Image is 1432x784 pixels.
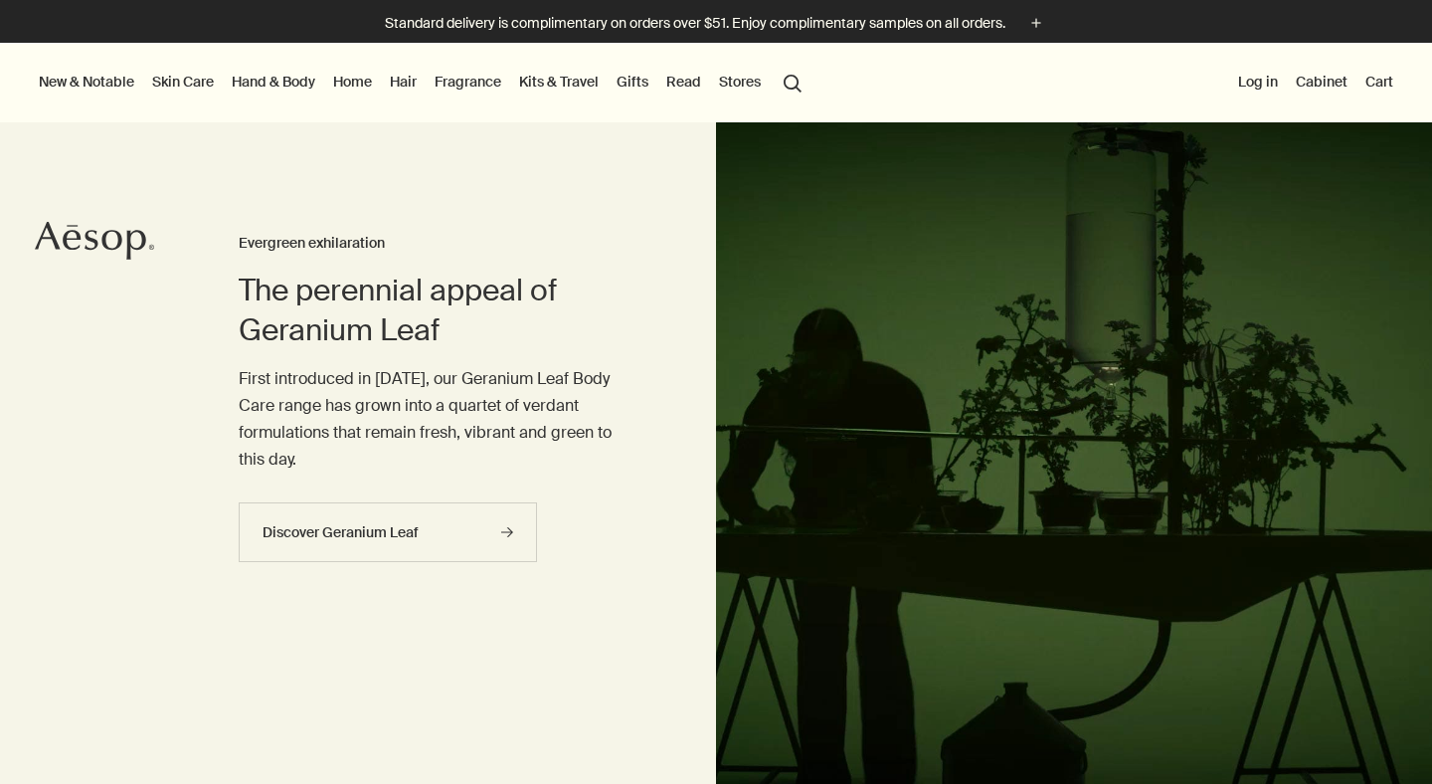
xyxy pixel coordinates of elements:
[1292,69,1351,95] a: Cabinet
[35,221,154,261] svg: Aesop
[239,365,636,474] p: First introduced in [DATE], our Geranium Leaf Body Care range has grown into a quartet of verdant...
[228,69,319,95] a: Hand & Body
[775,63,810,100] button: Open search
[1361,69,1397,95] button: Cart
[385,12,1047,35] button: Standard delivery is complimentary on orders over $51. Enjoy complimentary samples on all orders.
[148,69,218,95] a: Skin Care
[35,221,154,266] a: Aesop
[239,502,537,562] a: Discover Geranium Leaf
[35,69,138,95] button: New & Notable
[515,69,603,95] a: Kits & Travel
[35,43,810,122] nav: primary
[715,69,765,95] button: Stores
[239,232,636,256] h3: Evergreen exhilaration
[329,69,376,95] a: Home
[662,69,705,95] a: Read
[1234,69,1282,95] button: Log in
[613,69,652,95] a: Gifts
[386,69,421,95] a: Hair
[431,69,505,95] a: Fragrance
[239,271,636,350] h2: The perennial appeal of Geranium Leaf
[385,13,1005,34] p: Standard delivery is complimentary on orders over $51. Enjoy complimentary samples on all orders.
[1234,43,1397,122] nav: supplementary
